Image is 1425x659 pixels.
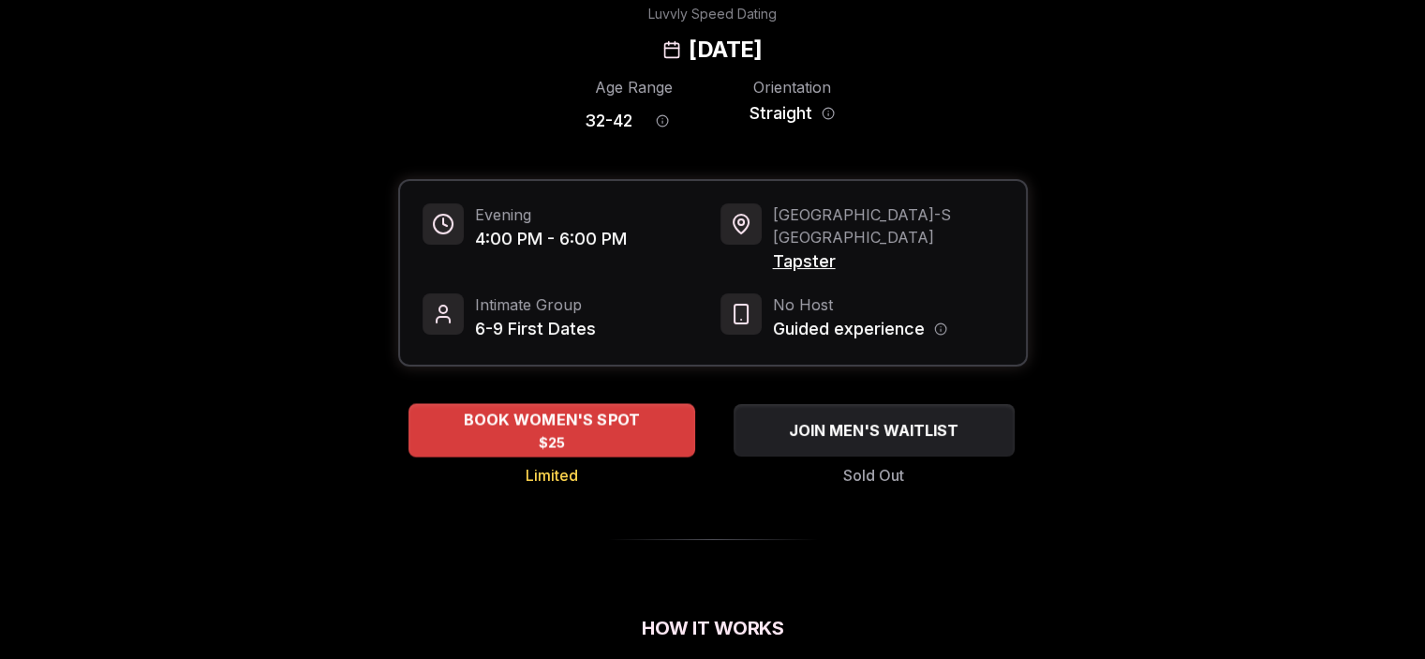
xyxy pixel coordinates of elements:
[785,419,962,442] span: JOIN MEN'S WAITLIST
[398,615,1028,641] h2: How It Works
[773,316,925,342] span: Guided experience
[538,433,565,452] span: $25
[822,107,835,120] button: Orientation information
[475,203,627,226] span: Evening
[743,76,841,98] div: Orientation
[459,409,644,431] span: BOOK WOMEN'S SPOT
[934,322,947,336] button: Host information
[843,464,904,487] span: Sold Out
[408,403,695,457] button: BOOK WOMEN'S SPOT - Limited
[526,464,578,487] span: Limited
[475,293,596,316] span: Intimate Group
[475,226,627,252] span: 4:00 PM - 6:00 PM
[689,35,762,65] h2: [DATE]
[585,76,683,98] div: Age Range
[585,108,632,134] span: 32 - 42
[773,293,947,316] span: No Host
[475,316,596,342] span: 6-9 First Dates
[734,404,1015,457] button: JOIN MEN'S WAITLIST - Sold Out
[642,100,683,142] button: Age range information
[773,248,1003,275] span: Tapster
[750,100,812,127] span: Straight
[773,203,1003,248] span: [GEOGRAPHIC_DATA] - S [GEOGRAPHIC_DATA]
[648,5,777,23] div: Luvvly Speed Dating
